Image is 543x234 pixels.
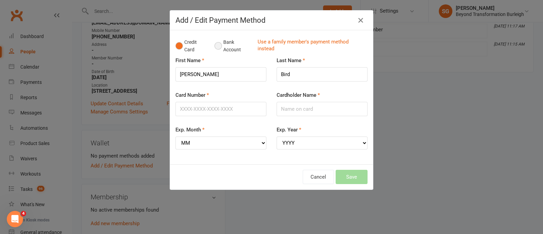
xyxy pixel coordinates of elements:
[303,170,334,184] button: Cancel
[355,15,366,26] button: Close
[175,102,266,116] input: XXXX-XXXX-XXXX-XXXX
[214,36,252,56] button: Bank Account
[277,126,301,134] label: Exp. Year
[277,91,320,99] label: Cardholder Name
[7,211,23,227] iframe: Intercom live chat
[21,211,26,216] span: 4
[175,126,205,134] label: Exp. Month
[277,102,368,116] input: Name on card
[258,38,364,54] a: Use a family member's payment method instead
[175,36,207,56] button: Credit Card
[277,56,305,65] label: Last Name
[175,91,209,99] label: Card Number
[175,16,368,24] h4: Add / Edit Payment Method
[175,56,204,65] label: First Name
